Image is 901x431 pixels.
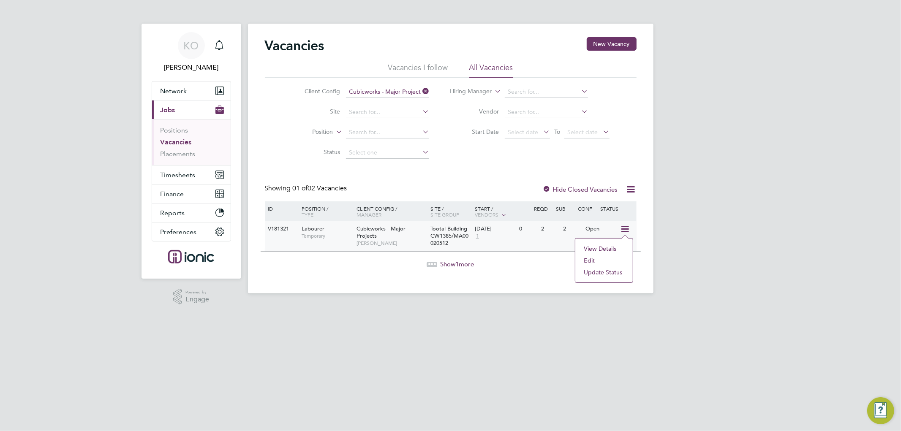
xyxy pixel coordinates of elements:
span: Show more [441,260,474,268]
button: Reports [152,203,231,222]
span: 01 of [293,184,308,192]
div: 2 [561,221,583,237]
span: Timesheets [161,171,196,179]
input: Search for... [346,106,429,118]
div: Position / [295,201,354,222]
button: Engage Resource Center [867,397,894,424]
span: Kirsty Owen [152,62,231,73]
div: Start / [473,201,532,222]
a: Vacancies [161,138,192,146]
div: Sub [554,201,576,216]
a: Placements [161,150,196,158]
div: Open [583,221,620,237]
span: Network [161,87,187,95]
span: Manager [357,211,381,218]
li: Update Status [580,266,629,278]
span: Type [302,211,313,218]
div: Conf [576,201,598,216]
button: Timesheets [152,165,231,184]
span: Labourer [302,225,324,232]
span: 02 Vacancies [293,184,347,192]
div: 2 [539,221,561,237]
div: [DATE] [475,225,515,233]
button: New Vacancy [587,37,637,51]
div: Jobs [152,119,231,165]
input: Select one [346,147,429,159]
li: All Vacancies [469,62,513,78]
div: Client Config / [354,201,428,222]
label: Client Config [291,87,340,95]
a: Go to home page [152,250,231,263]
label: Hiring Manager [443,87,492,96]
div: Reqd [532,201,554,216]
span: Vendors [475,211,498,218]
a: KO[PERSON_NAME] [152,32,231,73]
button: Finance [152,184,231,203]
span: Jobs [161,106,175,114]
label: Vendor [450,108,499,115]
div: Status [598,201,635,216]
input: Search for... [346,127,429,138]
span: Select date [567,128,598,136]
span: Temporary [302,233,352,239]
a: Powered byEngage [173,289,209,305]
label: Hide Closed Vacancies [543,185,618,193]
span: 1 [456,260,459,268]
input: Search for... [346,86,429,98]
label: Position [284,128,333,136]
h2: Vacancies [265,37,324,54]
div: 0 [517,221,539,237]
span: Tootal Building CW1385/MA00020512 [430,225,468,247]
li: View Details [580,243,629,255]
span: 1 [475,233,480,240]
span: Preferences [161,228,197,236]
div: V181321 [266,221,296,237]
input: Search for... [505,106,588,118]
span: Powered by [185,289,209,296]
input: Search for... [505,86,588,98]
li: Vacancies I follow [388,62,448,78]
label: Start Date [450,128,499,136]
span: [PERSON_NAME] [357,240,426,247]
img: ionic-logo-retina.png [168,250,214,263]
span: Finance [161,190,184,198]
a: Positions [161,126,188,134]
label: Status [291,148,340,156]
button: Preferences [152,222,231,241]
div: Showing [265,184,349,193]
nav: Main navigation [142,24,241,279]
li: Edit [580,255,629,266]
div: ID [266,201,296,216]
label: Site [291,108,340,115]
span: Site Group [430,211,459,218]
button: Network [152,81,231,100]
button: Jobs [152,100,231,119]
span: Reports [161,209,185,217]
span: Select date [508,128,538,136]
span: To [552,126,563,137]
div: Site / [428,201,473,222]
span: Cubicworks - Major Projects [357,225,406,239]
span: Engage [185,296,209,303]
span: KO [184,40,199,51]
